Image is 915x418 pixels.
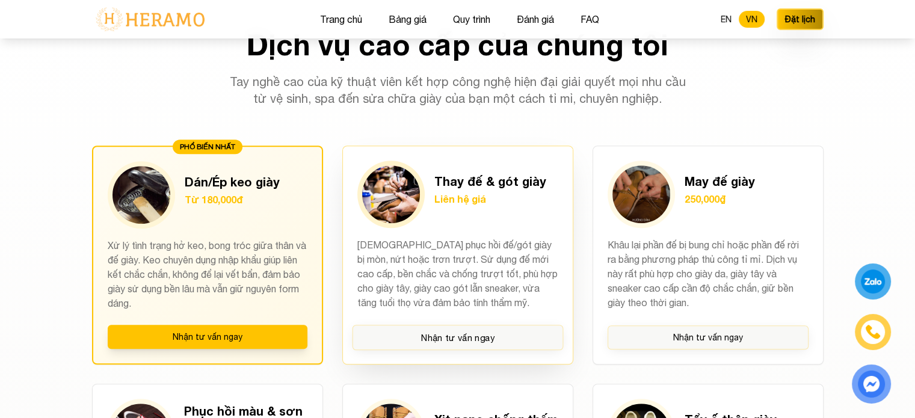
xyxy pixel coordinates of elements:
img: Dán/Ép keo giày [112,166,170,224]
button: Quy trình [449,11,494,27]
button: Đánh giá [513,11,558,27]
p: Tay nghề cao của kỹ thuật viên kết hợp công nghệ hiện đại giải quyết mọi nhu cầu từ vệ sinh, spa ... [227,73,689,107]
img: Thay đế & gót giày [362,165,420,223]
h3: May đế giày [685,173,755,189]
button: Đặt lịch [777,8,824,30]
p: Liên hệ giá [434,192,546,206]
button: EN [713,11,739,28]
h3: Thay đế & gót giày [434,173,546,189]
a: phone-icon [857,316,889,348]
button: Nhận tư vấn ngay [608,325,809,349]
p: Từ 180,000đ [185,192,280,207]
img: May đế giày [612,165,670,223]
button: VN [739,11,765,28]
p: Xử lý tình trạng hở keo, bong tróc giữa thân và đế giày. Keo chuyên dụng nhập khẩu giúp liên kết ... [108,238,307,310]
button: Nhận tư vấn ngay [352,325,563,350]
button: Nhận tư vấn ngay [108,325,307,349]
p: Khâu lại phần đế bị bung chỉ hoặc phần đế rời ra bằng phương pháp thủ công tỉ mỉ. Dịch vụ này rất... [608,238,809,311]
button: Trang chủ [316,11,366,27]
img: logo-with-text.png [92,7,208,32]
img: phone-icon [866,325,880,339]
h3: Dán/Ép keo giày [185,173,280,190]
button: FAQ [577,11,603,27]
h2: Dịch vụ cao cấp của chúng tôi [92,30,824,59]
div: PHỔ BIẾN NHẤT [173,140,242,154]
button: Bảng giá [385,11,430,27]
p: 250,000₫ [685,192,755,206]
p: [DEMOGRAPHIC_DATA] phục hồi đế/gót giày bị mòn, nứt hoặc trơn trượt. Sử dụng đế mới cao cấp, bền ... [357,238,558,311]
